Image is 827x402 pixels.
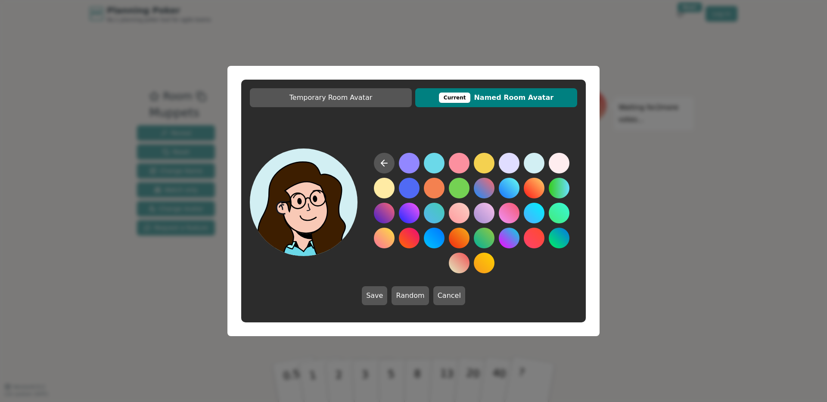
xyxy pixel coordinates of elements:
[392,286,429,305] button: Random
[439,93,471,103] div: This avatar will be displayed in dedicated rooms
[250,88,412,107] button: Temporary Room Avatar
[254,93,407,103] span: Temporary Room Avatar
[362,286,387,305] button: Save
[415,88,577,107] button: CurrentNamed Room Avatar
[420,93,573,103] span: Named Room Avatar
[433,286,465,305] button: Cancel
